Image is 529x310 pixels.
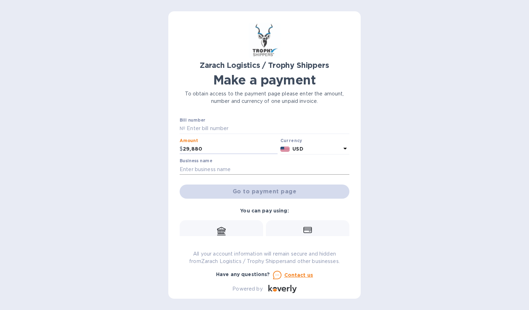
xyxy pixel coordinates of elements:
b: You can pay using: [240,208,289,214]
img: USD [280,147,290,152]
p: To obtain access to the payment page please enter the amount, number and currency of one unpaid i... [180,90,349,105]
p: № [180,125,185,132]
input: Enter bill number [185,123,349,134]
label: Bill number [180,118,205,123]
b: Currency [280,138,302,143]
b: Zarach Logistics / Trophy Shippers [200,61,329,70]
input: 0.00 [183,144,278,154]
b: Have any questions? [216,271,270,277]
p: Powered by [232,285,262,293]
label: Amount [180,139,198,143]
b: USD [292,146,303,152]
p: $ [180,145,183,153]
h1: Make a payment [180,72,349,87]
label: Business name [180,159,212,163]
input: Enter business name [180,164,349,175]
u: Contact us [284,272,313,278]
p: All your account information will remain secure and hidden from Zarach Logistics / Trophy Shipper... [180,250,349,265]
